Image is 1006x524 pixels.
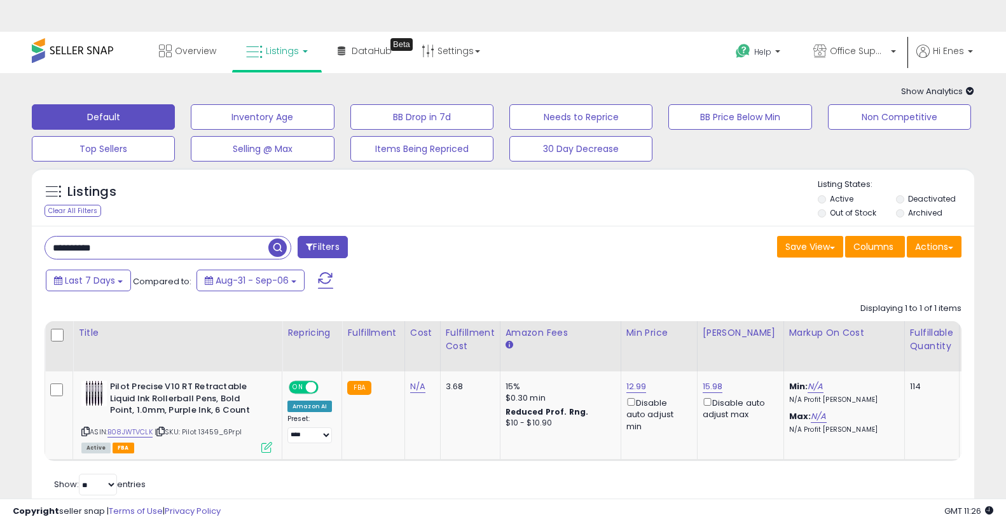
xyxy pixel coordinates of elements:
div: Min Price [626,326,692,340]
p: N/A Profit [PERSON_NAME] [789,396,895,404]
div: Amazon AI [287,401,332,412]
button: BB Drop in 7d [350,104,493,130]
b: Pilot Precise V10 RT Retractable Liquid Ink Rollerball Pens, Bold Point, 1.0mm, Purple Ink, 6 Count [110,381,265,420]
button: Items Being Repriced [350,136,493,162]
a: Terms of Use [109,505,163,517]
button: 30 Day Decrease [509,136,652,162]
div: $0.30 min [506,392,611,404]
span: Office Suppliers [830,45,887,57]
span: Last 7 Days [65,274,115,287]
div: 15% [506,381,611,392]
div: Amazon Fees [506,326,616,340]
p: Listing States: [818,179,974,191]
div: Cost [410,326,435,340]
button: Actions [907,236,961,258]
div: Preset: [287,415,332,443]
a: Office Suppliers [804,32,906,73]
a: Help [726,34,793,73]
button: Non Competitive [828,104,971,130]
a: N/A [808,380,823,393]
button: Needs to Reprice [509,104,652,130]
a: Settings [412,32,490,70]
a: DataHub [328,32,401,70]
label: Deactivated [908,193,956,204]
small: FBA [347,381,371,395]
button: BB Price Below Min [668,104,811,130]
b: Min: [789,380,808,392]
button: Last 7 Days [46,270,131,291]
p: N/A Profit [PERSON_NAME] [789,425,895,434]
div: Tooltip anchor [390,38,413,51]
div: ASIN: [81,381,272,452]
span: FBA [113,443,134,453]
button: Filters [298,236,347,258]
span: OFF [317,382,337,393]
th: The percentage added to the cost of goods (COGS) that forms the calculator for Min & Max prices. [783,321,904,371]
div: Markup on Cost [789,326,899,340]
span: Compared to: [133,275,191,287]
strong: Copyright [13,505,59,517]
h5: Listings [67,183,116,201]
span: | SKU: Pilot 13459_6Prpl [155,427,242,437]
div: Disable auto adjust max [703,396,774,420]
div: 3.68 [446,381,490,392]
div: Title [78,326,277,340]
button: Selling @ Max [191,136,334,162]
div: Disable auto adjust min [626,396,687,432]
a: B08JWTVCLK [107,427,153,438]
span: Aug-31 - Sep-06 [216,274,289,287]
span: Columns [853,240,893,253]
button: Columns [845,236,905,258]
a: Listings [237,32,317,70]
a: N/A [811,410,826,423]
div: Repricing [287,326,336,340]
div: Clear All Filters [45,205,101,217]
div: Fulfillable Quantity [910,326,954,353]
a: Privacy Policy [165,505,221,517]
label: Active [830,193,853,204]
span: Show: entries [54,478,146,490]
div: Fulfillment Cost [446,326,495,353]
span: Hi Enes [933,45,964,57]
div: Displaying 1 to 1 of 1 items [860,303,961,315]
a: 12.99 [626,380,647,393]
div: 114 [910,381,949,392]
b: Reduced Prof. Rng. [506,406,589,417]
img: 41gG1iYteGL._SL40_.jpg [81,381,107,406]
label: Out of Stock [830,207,876,218]
a: 15.98 [703,380,723,393]
a: Overview [149,32,226,70]
button: Aug-31 - Sep-06 [196,270,305,291]
span: Overview [175,45,216,57]
b: Max: [789,410,811,422]
i: Get Help [735,43,751,59]
button: Inventory Age [191,104,334,130]
span: ON [290,382,306,393]
button: Default [32,104,175,130]
span: All listings currently available for purchase on Amazon [81,443,111,453]
button: Top Sellers [32,136,175,162]
span: Listings [266,45,299,57]
div: [PERSON_NAME] [703,326,778,340]
a: N/A [410,380,425,393]
div: $10 - $10.90 [506,418,611,429]
span: Show Analytics [901,85,974,97]
span: 2025-09-14 11:26 GMT [944,505,993,517]
label: Archived [908,207,942,218]
span: DataHub [352,45,392,57]
div: seller snap | | [13,506,221,518]
small: Amazon Fees. [506,340,513,351]
span: Help [754,46,771,57]
a: Hi Enes [916,45,973,73]
button: Save View [777,236,843,258]
div: Fulfillment [347,326,399,340]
